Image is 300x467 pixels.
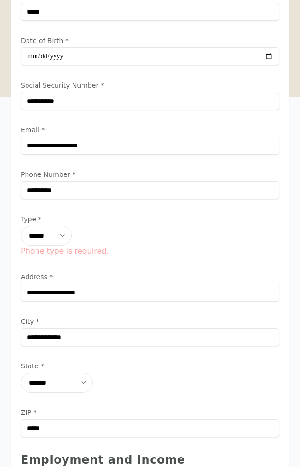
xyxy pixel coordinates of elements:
label: State * [21,361,279,371]
label: Email * [21,125,279,135]
label: Social Security Number * [21,81,279,90]
label: Date of Birth * [21,36,279,46]
label: Phone Number * [21,170,279,179]
label: ZIP * [21,408,279,417]
label: Type * [21,214,279,224]
label: Address * [21,272,279,282]
label: City * [21,317,279,326]
div: Phone type is required. [21,246,279,257]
